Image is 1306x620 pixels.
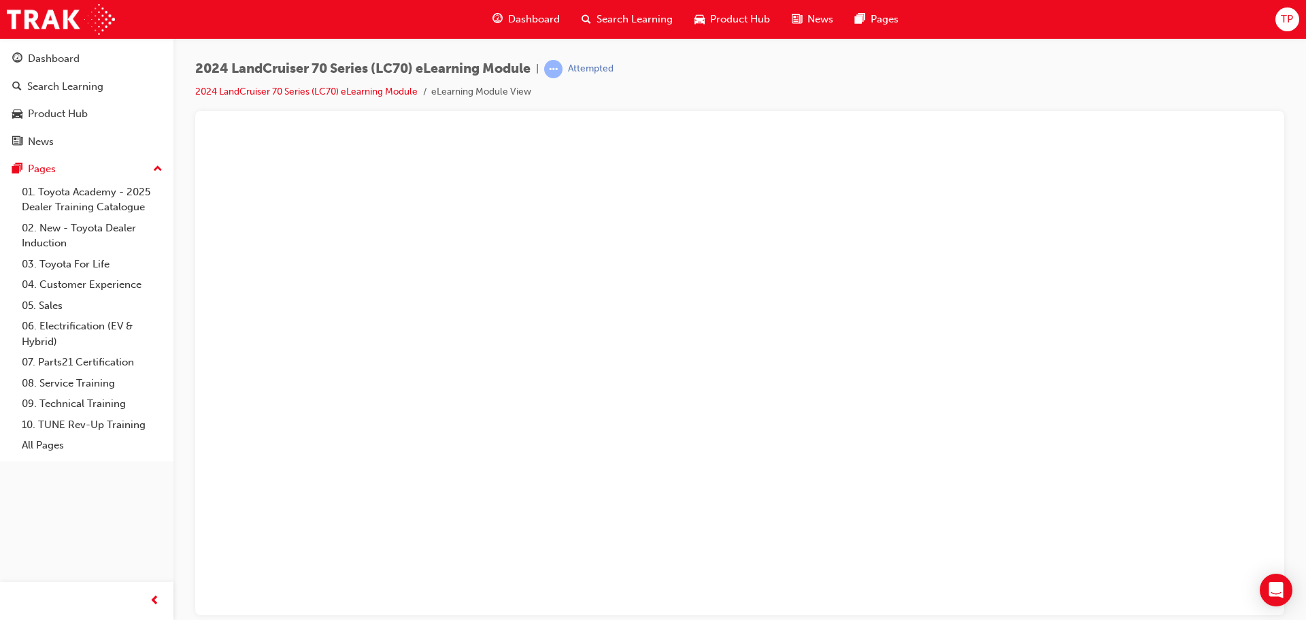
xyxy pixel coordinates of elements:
[597,12,673,27] span: Search Learning
[1260,574,1292,606] div: Open Intercom Messenger
[16,352,168,373] a: 07. Parts21 Certification
[16,274,168,295] a: 04. Customer Experience
[27,79,103,95] div: Search Learning
[12,81,22,93] span: search-icon
[792,11,802,28] span: news-icon
[16,254,168,275] a: 03. Toyota For Life
[5,44,168,157] button: DashboardSearch LearningProduct HubNews
[5,129,168,154] a: News
[28,106,88,122] div: Product Hub
[16,373,168,394] a: 08. Service Training
[807,12,833,27] span: News
[5,74,168,99] a: Search Learning
[5,101,168,127] a: Product Hub
[28,161,56,177] div: Pages
[195,61,531,77] span: 2024 LandCruiser 70 Series (LC70) eLearning Module
[150,593,160,610] span: prev-icon
[28,51,80,67] div: Dashboard
[1281,12,1293,27] span: TP
[571,5,684,33] a: search-iconSearch Learning
[16,295,168,316] a: 05. Sales
[12,53,22,65] span: guage-icon
[492,11,503,28] span: guage-icon
[855,11,865,28] span: pages-icon
[431,84,531,100] li: eLearning Module View
[1275,7,1299,31] button: TP
[5,157,168,182] button: Pages
[16,182,168,218] a: 01. Toyota Academy - 2025 Dealer Training Catalogue
[871,12,899,27] span: Pages
[684,5,781,33] a: car-iconProduct Hub
[844,5,909,33] a: pages-iconPages
[12,136,22,148] span: news-icon
[16,435,168,456] a: All Pages
[16,393,168,414] a: 09. Technical Training
[544,60,563,78] span: learningRecordVerb_ATTEMPT-icon
[12,163,22,176] span: pages-icon
[16,414,168,436] a: 10. TUNE Rev-Up Training
[5,46,168,71] a: Dashboard
[153,161,163,178] span: up-icon
[582,11,591,28] span: search-icon
[710,12,770,27] span: Product Hub
[12,108,22,120] span: car-icon
[28,134,54,150] div: News
[781,5,844,33] a: news-iconNews
[536,61,539,77] span: |
[482,5,571,33] a: guage-iconDashboard
[694,11,705,28] span: car-icon
[16,218,168,254] a: 02. New - Toyota Dealer Induction
[508,12,560,27] span: Dashboard
[195,86,418,97] a: 2024 LandCruiser 70 Series (LC70) eLearning Module
[16,316,168,352] a: 06. Electrification (EV & Hybrid)
[7,4,115,35] img: Trak
[568,63,614,76] div: Attempted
